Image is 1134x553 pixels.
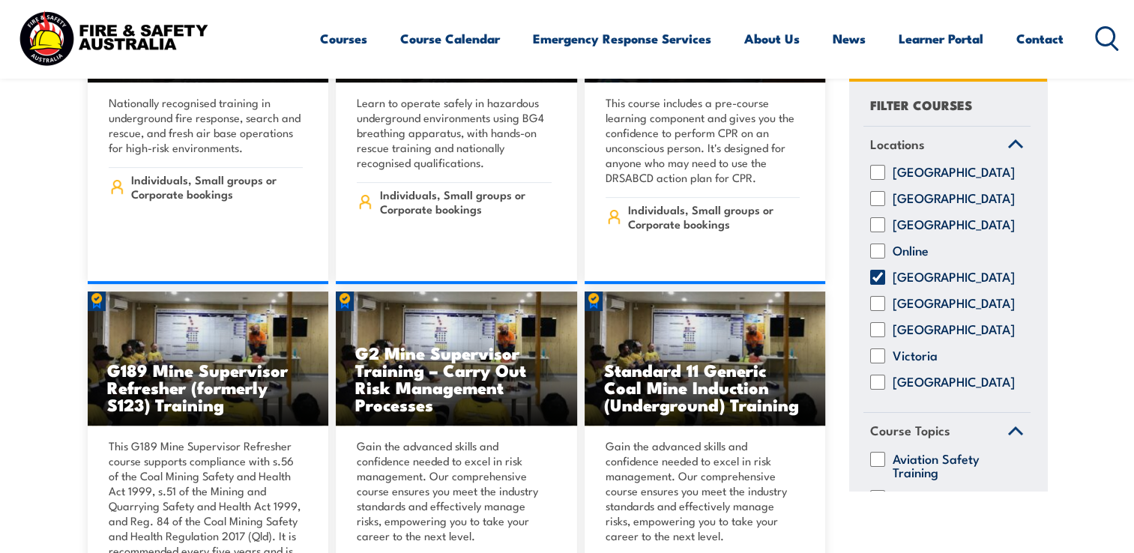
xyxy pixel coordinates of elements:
a: Course Calendar [400,19,500,58]
label: [GEOGRAPHIC_DATA] [893,218,1015,233]
label: Aviation Safety Training [893,452,1024,479]
label: [GEOGRAPHIC_DATA] [893,166,1015,181]
a: Course Topics [863,414,1031,453]
a: About Us [744,19,800,58]
a: Contact [1016,19,1064,58]
a: Standard 11 Generic Coal Mine Induction (Underground) Training [585,291,826,426]
label: Confined Space Training [893,490,1024,517]
a: G2 Mine Supervisor Training – Carry Out Risk Management Processes [336,291,577,426]
a: Learner Portal [899,19,983,58]
h3: Standard 11 Generic Coal Mine Induction (Underground) Training [604,361,806,413]
img: Standard 11 Generic Coal Mine Induction (Surface) TRAINING (1) [88,291,329,426]
h3: G2 Mine Supervisor Training – Carry Out Risk Management Processes [355,344,558,413]
a: Courses [320,19,367,58]
h3: G189 Mine Supervisor Refresher (formerly S123) Training [107,361,310,413]
a: Locations [863,127,1031,166]
span: Individuals, Small groups or Corporate bookings [380,187,552,216]
a: G189 Mine Supervisor Refresher (formerly S123) Training [88,291,329,426]
p: Gain the advanced skills and confidence needed to excel in risk management. Our comprehensive cou... [357,438,552,543]
img: Standard 11 Generic Coal Mine Induction (Surface) TRAINING (1) [336,291,577,426]
span: Locations [870,134,925,154]
a: Emergency Response Services [533,19,711,58]
span: Individuals, Small groups or Corporate bookings [131,172,303,201]
p: Gain the advanced skills and confidence needed to excel in risk management. Our comprehensive cou... [606,438,800,543]
p: Learn to operate safely in hazardous underground environments using BG4 breathing apparatus, with... [357,95,552,170]
span: Individuals, Small groups or Corporate bookings [628,202,800,231]
label: Victoria [893,349,938,364]
p: This course includes a pre-course learning component and gives you the confidence to perform CPR ... [606,95,800,185]
label: [GEOGRAPHIC_DATA] [893,375,1015,390]
label: [GEOGRAPHIC_DATA] [893,271,1015,285]
h4: FILTER COURSES [870,94,972,115]
a: News [833,19,866,58]
label: Online [893,244,929,259]
label: [GEOGRAPHIC_DATA] [893,323,1015,338]
p: Nationally recognised training in underground fire response, search and rescue, and fresh air bas... [109,95,304,155]
img: Standard 11 Generic Coal Mine Induction (Surface) TRAINING (1) [585,291,826,426]
label: [GEOGRAPHIC_DATA] [893,192,1015,207]
label: [GEOGRAPHIC_DATA] [893,297,1015,312]
span: Course Topics [870,421,950,441]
